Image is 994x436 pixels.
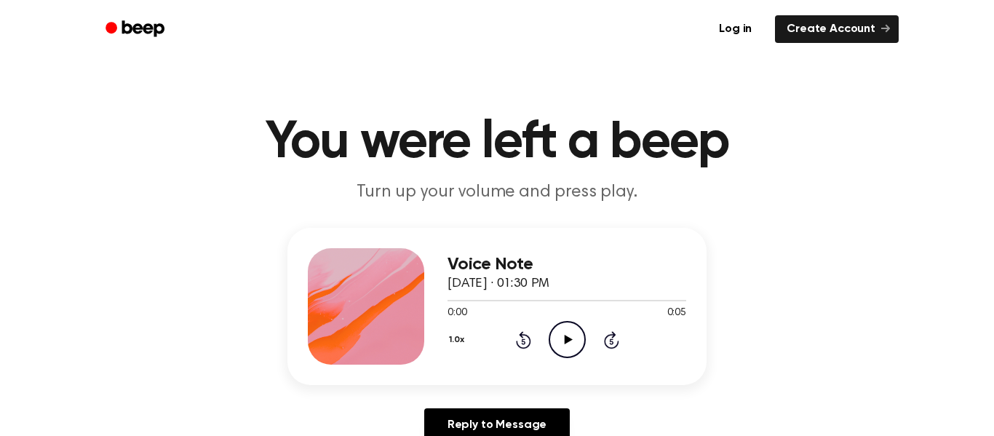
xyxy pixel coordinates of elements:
span: 0:00 [448,306,466,321]
a: Beep [95,15,178,44]
span: 0:05 [667,306,686,321]
span: [DATE] · 01:30 PM [448,277,549,290]
a: Log in [704,12,766,46]
button: 1.0x [448,328,469,352]
h1: You were left a beep [124,116,870,169]
a: Create Account [775,15,899,43]
h3: Voice Note [448,255,686,274]
p: Turn up your volume and press play. [218,181,776,205]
